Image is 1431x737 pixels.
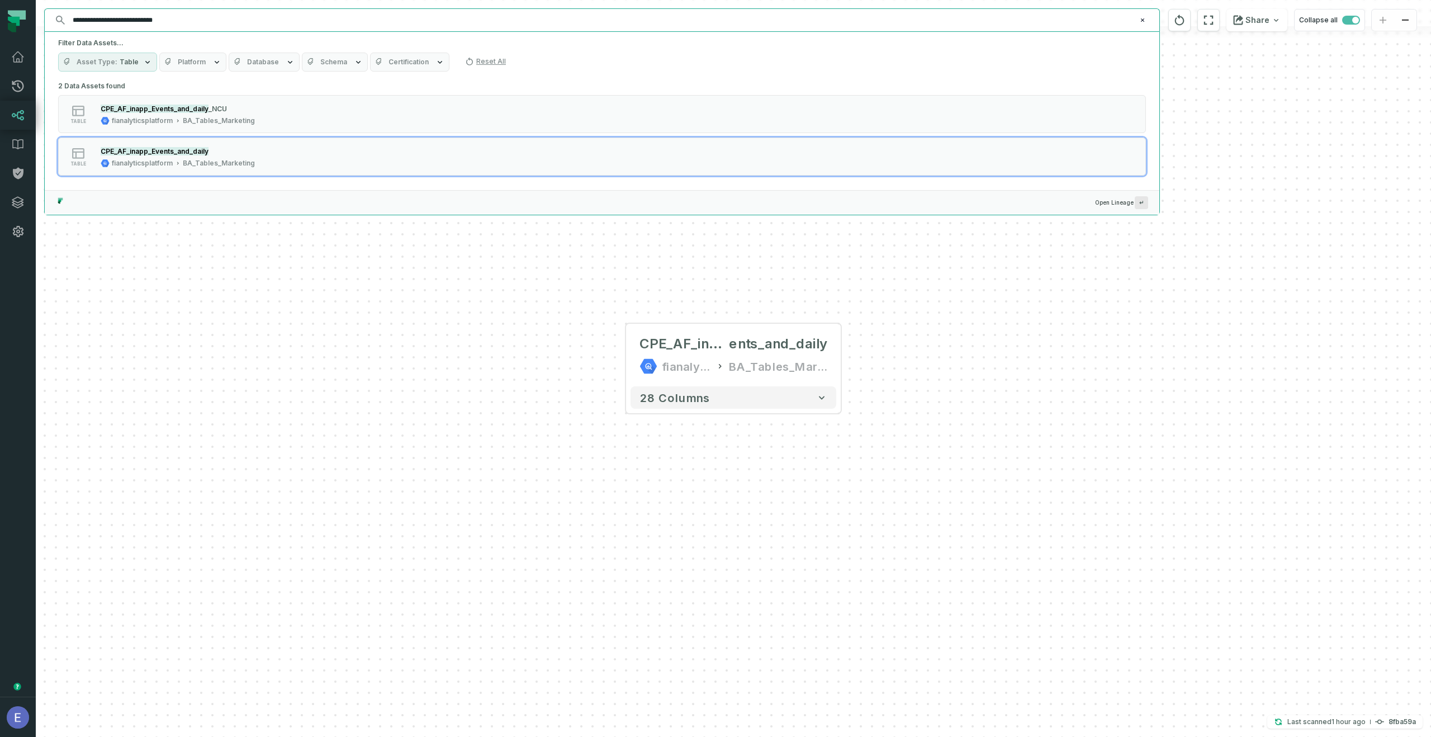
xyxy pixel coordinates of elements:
[58,95,1146,133] button: tablefianalyticsplatformBA_Tables_Marketing
[209,105,227,113] span: _NCU
[178,58,206,67] span: Platform
[662,357,711,375] div: fianalyticsplatform
[1389,719,1416,725] h4: 8fba59a
[1267,715,1423,729] button: Last scanned[DATE] 10:15:20 AM8fba59a
[247,58,279,67] span: Database
[229,53,300,72] button: Database
[101,147,209,155] mark: CPE_AF_inapp_Events_and_daily
[320,58,347,67] span: Schema
[1394,10,1416,31] button: zoom out
[1095,196,1148,209] span: Open Lineage
[639,335,827,353] div: CPE_AF_inapp_Events_and_daily
[1294,9,1365,31] button: Collapse all
[302,53,368,72] button: Schema
[1287,716,1366,727] p: Last scanned
[58,53,157,72] button: Asset TypeTable
[58,138,1146,176] button: tablefianalyticsplatformBA_Tables_Marketing
[45,78,1159,190] div: Suggestions
[639,335,729,353] span: CPE_AF_inapp_Ev
[639,391,710,404] span: 28 columns
[58,39,1146,48] h5: Filter Data Assets...
[112,116,173,125] div: fianalyticsplatform
[1226,9,1287,31] button: Share
[1135,196,1148,209] span: Press ↵ to add a new Data Asset to the graph
[77,58,117,67] span: Asset Type
[461,53,510,70] button: Reset All
[112,159,173,168] div: fianalyticsplatform
[729,357,827,375] div: BA_Tables_Marketing
[1332,717,1366,726] relative-time: Sep 16, 2025, 10:15 AM GMT+3
[370,53,449,72] button: Certification
[7,706,29,729] img: avatar of Elisheva Lapid
[183,116,255,125] div: BA_Tables_Marketing
[159,53,226,72] button: Platform
[388,58,429,67] span: Certification
[1137,15,1148,26] button: Clear search query
[120,58,139,67] span: Table
[12,682,22,692] div: Tooltip anchor
[70,161,86,167] span: table
[101,105,209,113] mark: CPE_AF_inapp_Events_and_daily
[58,78,1146,190] div: 2 Data Assets found
[183,159,255,168] div: BA_Tables_Marketing
[70,119,86,124] span: table
[729,335,827,353] span: ents_and_daily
